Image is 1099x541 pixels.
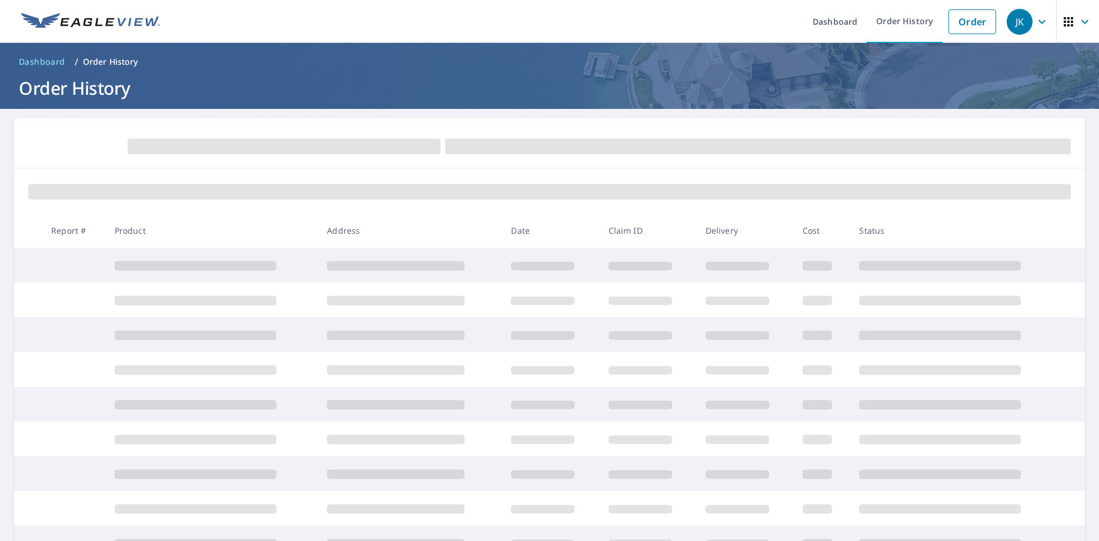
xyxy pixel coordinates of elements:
th: Delivery [696,213,793,248]
th: Claim ID [599,213,696,248]
h1: Order History [14,76,1085,100]
th: Product [105,213,318,248]
th: Status [850,213,1063,248]
p: Order History [83,56,138,68]
nav: breadcrumb [14,52,1085,71]
th: Date [502,213,599,248]
span: Dashboard [19,56,65,68]
li: / [75,55,78,69]
th: Address [318,213,502,248]
a: Dashboard [14,52,70,71]
div: JK [1007,9,1033,35]
th: Cost [793,213,850,248]
img: EV Logo [21,13,160,31]
a: Order [948,9,996,34]
th: Report # [42,213,105,248]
